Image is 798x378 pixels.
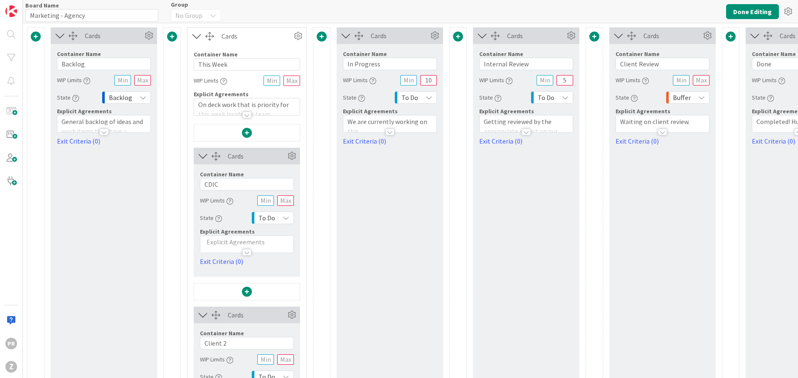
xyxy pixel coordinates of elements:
div: Cards [507,31,565,41]
div: WIP Limits [616,73,649,88]
span: Explicit Agreements [57,107,112,115]
div: Cards [228,310,286,320]
div: WIP Limits [343,73,376,88]
span: No Group [175,10,202,21]
div: State [479,90,501,105]
span: To Do [401,92,418,103]
div: Cards [371,31,429,41]
p: Getting reviewed by the appropriate expert on our agency team before it goes out to the client. [484,117,569,155]
a: Exit Criteria (0) [616,136,709,146]
span: Buffer [673,92,691,103]
input: Min [673,75,690,85]
input: Add container name... [343,58,437,70]
span: Explicit Agreements [616,107,670,115]
input: Add container name... [57,58,151,70]
input: Add container name... [200,337,294,349]
span: Explicit Agreements [200,228,255,235]
label: Container Name [57,50,101,58]
div: Cards [85,31,143,41]
input: Min [264,76,280,86]
span: Explicit Agreements [343,107,398,115]
a: Exit Criteria (0) [479,136,573,146]
button: Done Editing [726,4,779,19]
div: WIP Limits [200,193,233,208]
span: Backlog [109,92,132,103]
label: Container Name [479,50,523,58]
a: Exit Criteria (0) [343,136,437,146]
input: Min [537,75,553,85]
div: WIP Limits [57,73,90,88]
span: To Do [259,212,275,224]
input: Max [420,75,437,85]
input: Min [257,195,274,206]
p: Waiting on client review. [620,117,705,127]
input: Min [400,75,417,85]
label: Container Name [616,50,660,58]
input: Add container name... [479,58,573,70]
input: Min [114,75,131,85]
div: PR [5,338,17,349]
input: Max [283,76,300,86]
div: WIP Limits [200,352,233,367]
div: State [616,90,638,105]
span: Explicit Agreements [194,90,249,98]
span: To Do [538,92,554,103]
label: Container Name [200,171,244,178]
input: Add container name... [194,58,300,71]
p: General backlog of ideas and work items that have a chance to be prioritized up. [62,117,146,145]
input: Max [693,75,709,85]
label: Board Name [25,2,59,9]
div: Cards [222,31,292,41]
label: Container Name [752,50,796,58]
input: Min [257,354,274,365]
span: Group [171,2,188,7]
label: Container Name [200,329,244,337]
img: Visit kanbanzone.com [5,5,17,17]
div: WIP Limits [752,73,785,88]
input: Add container name... [616,58,709,70]
p: We are currently working on this. [347,117,432,136]
div: Z [5,361,17,373]
span: Explicit Agreements [479,107,534,115]
a: Exit Criteria (0) [57,136,151,146]
div: Cards [228,151,286,161]
div: Cards [643,31,701,41]
div: State [752,90,774,105]
label: Container Name [194,51,238,58]
div: WIP Limits [479,73,512,88]
input: Max [557,75,573,85]
p: On deck work that is priority for this week inside our team. [198,100,296,119]
input: Max [277,354,294,365]
div: State [200,210,222,225]
input: Max [134,75,151,85]
div: State [57,90,79,105]
div: WIP Limits [194,73,227,88]
a: Exit Criteria (0) [200,256,294,266]
input: Max [277,195,294,206]
label: Container Name [343,50,387,58]
div: State [343,90,365,105]
input: Add container name... [200,178,294,190]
